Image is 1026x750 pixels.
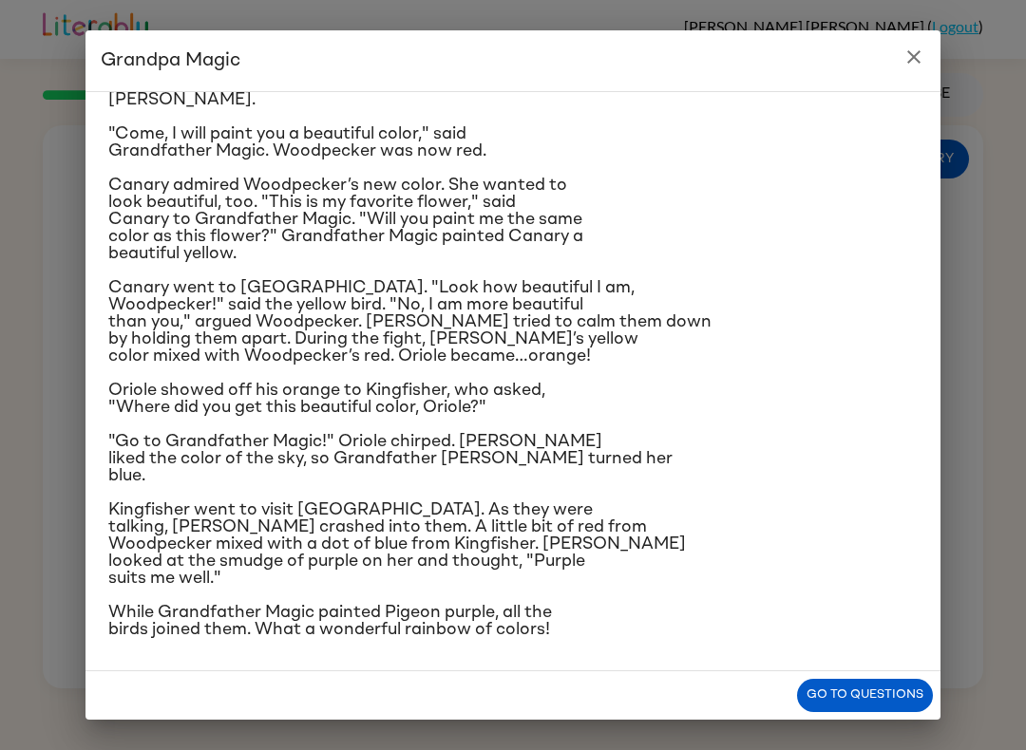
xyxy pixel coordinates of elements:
span: Oriole showed off his orange to Kingfisher, who asked, "Where did you get this beautiful color, O... [108,382,545,416]
span: Kingfisher went to visit [GEOGRAPHIC_DATA]. As they were talking, [PERSON_NAME] crashed into them... [108,501,686,587]
button: close [895,38,933,76]
h2: Grandpa Magic [85,30,940,91]
span: Canary went to [GEOGRAPHIC_DATA]. "Look how beautiful I am, Woodpecker!" said the yellow bird. "N... [108,279,712,365]
span: While Grandfather Magic painted Pigeon purple, all the birds joined them. What a wonderful rainbo... [108,604,552,638]
span: "Come, I will paint you a beautiful color," said Grandfather Magic. Woodpecker was now red. [108,125,486,159]
span: "Go to Grandfather Magic!" Oriole chirped. [PERSON_NAME] liked the color of the sky, so Grandfath... [108,433,673,484]
span: Canary admired Woodpecker’s new color. She wanted to look beautiful, too. "This is my favorite fl... [108,177,583,262]
button: Go to questions [797,679,933,712]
